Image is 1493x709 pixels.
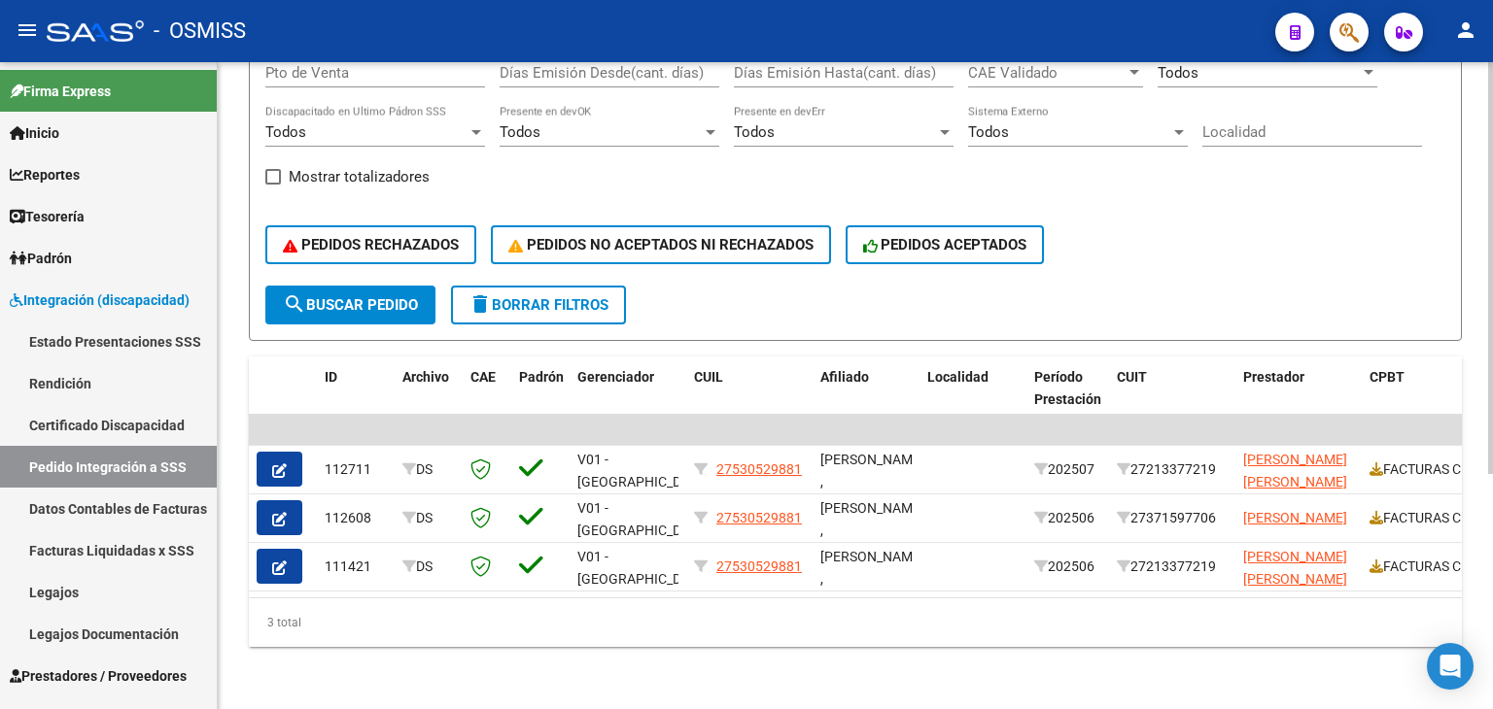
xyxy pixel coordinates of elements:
[469,296,608,314] span: Borrar Filtros
[820,369,869,385] span: Afiliado
[927,369,989,385] span: Localidad
[1243,510,1347,525] span: [PERSON_NAME]
[325,556,387,578] div: 111421
[154,10,246,52] span: - OSMISS
[694,369,723,385] span: CUIL
[463,356,511,442] datatable-header-cell: CAE
[1243,369,1304,385] span: Prestador
[686,356,813,442] datatable-header-cell: CUIL
[283,292,306,316] mat-icon: search
[469,292,492,316] mat-icon: delete
[1117,458,1228,481] div: 27213377219
[283,296,418,314] span: Buscar Pedido
[265,123,306,141] span: Todos
[470,369,496,385] span: CAE
[1117,507,1228,529] div: 27371597706
[508,236,814,253] span: PEDIDOS NO ACEPTADOS NI RECHAZADOS
[10,665,187,687] span: Prestadores / Proveedores
[570,356,686,442] datatable-header-cell: Gerenciador
[10,164,80,186] span: Reportes
[325,507,387,529] div: 112608
[1034,458,1101,481] div: 202507
[1243,452,1347,490] span: [PERSON_NAME] [PERSON_NAME]
[1427,643,1474,690] div: Open Intercom Messenger
[1034,369,1101,407] span: Período Prestación
[402,369,449,385] span: Archivo
[10,81,111,102] span: Firma Express
[1109,356,1235,442] datatable-header-cell: CUIT
[1117,556,1228,578] div: 27213377219
[968,64,1126,82] span: CAE Validado
[519,369,564,385] span: Padrón
[863,236,1027,253] span: PEDIDOS ACEPTADOS
[1034,507,1101,529] div: 202506
[1117,369,1147,385] span: CUIT
[10,206,85,227] span: Tesorería
[402,458,455,481] div: DS
[500,123,540,141] span: Todos
[920,356,1026,442] datatable-header-cell: Localidad
[813,356,920,442] datatable-header-cell: Afiliado
[10,248,72,269] span: Padrón
[716,558,802,574] span: 27530529881
[451,286,626,324] button: Borrar Filtros
[283,236,459,253] span: PEDIDOS RECHAZADOS
[1034,556,1101,578] div: 202506
[1235,356,1362,442] datatable-header-cell: Prestador
[577,549,709,587] span: V01 - [GEOGRAPHIC_DATA]
[577,452,709,490] span: V01 - [GEOGRAPHIC_DATA]
[491,225,831,264] button: PEDIDOS NO ACEPTADOS NI RECHAZADOS
[317,356,395,442] datatable-header-cell: ID
[1243,549,1347,587] span: [PERSON_NAME] [PERSON_NAME]
[265,225,476,264] button: PEDIDOS RECHAZADOS
[1370,369,1405,385] span: CPBT
[402,556,455,578] div: DS
[577,369,654,385] span: Gerenciador
[1454,18,1477,42] mat-icon: person
[249,598,1462,647] div: 3 total
[716,510,802,525] span: 27530529881
[846,225,1045,264] button: PEDIDOS ACEPTADOS
[395,356,463,442] datatable-header-cell: Archivo
[716,461,802,477] span: 27530529881
[1026,356,1109,442] datatable-header-cell: Período Prestación
[820,452,924,490] span: [PERSON_NAME] ,
[402,507,455,529] div: DS
[511,356,570,442] datatable-header-cell: Padrón
[325,458,387,481] div: 112711
[1158,64,1198,82] span: Todos
[968,123,1009,141] span: Todos
[820,549,924,587] span: [PERSON_NAME] ,
[10,122,59,144] span: Inicio
[325,369,337,385] span: ID
[734,123,775,141] span: Todos
[10,289,190,311] span: Integración (discapacidad)
[265,286,435,324] button: Buscar Pedido
[820,500,924,538] span: [PERSON_NAME] ,
[577,500,709,538] span: V01 - [GEOGRAPHIC_DATA]
[289,165,430,188] span: Mostrar totalizadores
[16,18,39,42] mat-icon: menu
